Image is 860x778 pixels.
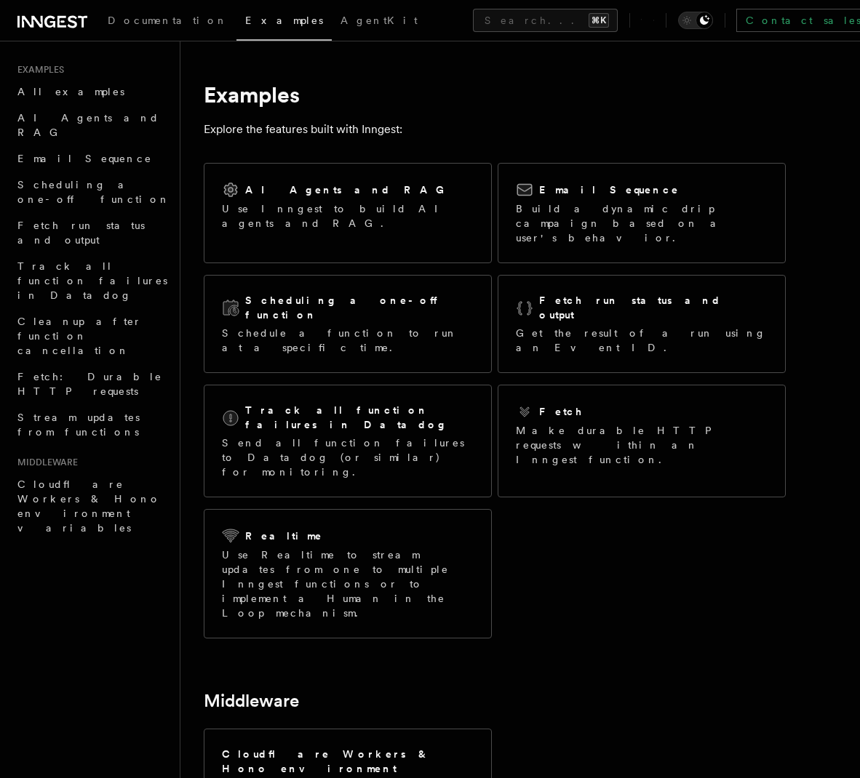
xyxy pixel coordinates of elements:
h2: AI Agents and RAG [245,183,452,197]
a: Scheduling a one-off functionSchedule a function to run at a specific time. [204,275,492,373]
a: Email Sequence [12,145,171,172]
span: Fetch run status and output [17,220,145,246]
button: Toggle dark mode [678,12,713,29]
p: Explore the features built with Inngest: [204,119,786,140]
span: Scheduling a one-off function [17,179,170,205]
p: Send all function failures to Datadog (or similar) for monitoring. [222,436,474,479]
a: Middleware [204,691,299,711]
a: Track all function failures in DatadogSend all function failures to Datadog (or similar) for moni... [204,385,492,497]
p: Use Inngest to build AI agents and RAG. [222,201,474,230]
p: Get the result of a run using an Event ID. [516,326,768,355]
h2: Track all function failures in Datadog [245,403,474,432]
a: Email SequenceBuild a dynamic drip campaign based on a user's behavior. [498,163,786,263]
a: Stream updates from functions [12,404,171,445]
a: FetchMake durable HTTP requests within an Inngest function. [498,385,786,497]
span: Middleware [12,457,78,468]
a: Examples [236,4,332,41]
a: Fetch run status and output [12,212,171,253]
a: Track all function failures in Datadog [12,253,171,308]
a: RealtimeUse Realtime to stream updates from one to multiple Inngest functions or to implement a H... [204,509,492,638]
span: Examples [245,15,323,26]
p: Build a dynamic drip campaign based on a user's behavior. [516,201,768,245]
span: Documentation [108,15,228,26]
span: Email Sequence [17,153,152,164]
a: Cleanup after function cancellation [12,308,171,364]
a: Cloudflare Workers & Hono environment variables [12,471,171,541]
a: Scheduling a one-off function [12,172,171,212]
span: Fetch: Durable HTTP requests [17,371,162,397]
a: Fetch run status and outputGet the result of a run using an Event ID. [498,275,786,373]
a: AI Agents and RAG [12,105,171,145]
span: Stream updates from functions [17,412,140,438]
a: All examples [12,79,171,105]
h1: Examples [204,81,786,108]
span: AI Agents and RAG [17,112,159,138]
h2: Fetch [539,404,584,419]
h2: Realtime [245,529,323,543]
button: Search...⌘K [473,9,618,32]
span: Cloudflare Workers & Hono environment variables [17,478,161,534]
kbd: ⌘K [589,13,609,28]
h2: Fetch run status and output [539,293,768,322]
span: Cleanup after function cancellation [17,316,142,356]
p: Schedule a function to run at a specific time. [222,326,474,355]
a: Fetch: Durable HTTP requests [12,364,171,404]
span: All examples [17,86,124,97]
span: Examples [12,64,64,76]
span: Track all function failures in Datadog [17,260,167,301]
a: AI Agents and RAGUse Inngest to build AI agents and RAG. [204,163,492,263]
a: Documentation [99,4,236,39]
p: Make durable HTTP requests within an Inngest function. [516,423,768,467]
h2: Scheduling a one-off function [245,293,474,322]
span: AgentKit [341,15,418,26]
p: Use Realtime to stream updates from one to multiple Inngest functions or to implement a Human in ... [222,548,474,620]
a: AgentKit [332,4,426,39]
h2: Email Sequence [539,183,680,197]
